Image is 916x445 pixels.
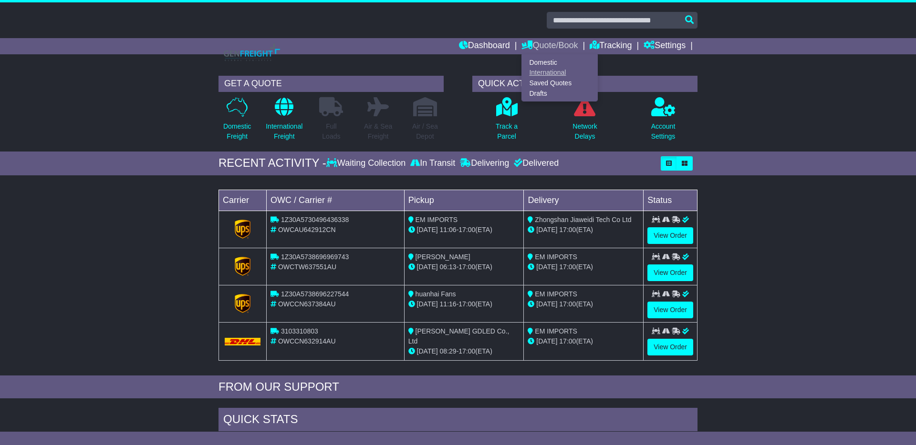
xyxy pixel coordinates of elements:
[278,337,336,345] span: OWCCN632914AU
[458,300,475,308] span: 17:00
[524,190,644,211] td: Delivery
[644,190,697,211] td: Status
[235,220,251,239] img: GetCarrierServiceLogo
[408,225,520,235] div: - (ETA)
[440,226,457,233] span: 11:06
[223,97,251,147] a: DomesticFreight
[535,253,577,261] span: EM IMPORTS
[417,226,438,233] span: [DATE]
[535,327,577,335] span: EM IMPORTS
[225,338,260,345] img: DHL.png
[521,54,598,101] div: Quote/Book
[458,347,475,355] span: 17:00
[223,121,251,142] p: Domestic Freight
[281,216,349,223] span: 1Z30A5730496436338
[417,300,438,308] span: [DATE]
[535,290,577,298] span: EM IMPORTS
[536,337,557,345] span: [DATE]
[265,97,303,147] a: InternationalFreight
[536,263,557,271] span: [DATE]
[458,263,475,271] span: 17:00
[319,121,343,142] p: Full Loads
[416,216,458,223] span: EM IMPORTS
[440,347,457,355] span: 08:29
[412,121,438,142] p: Air / Sea Depot
[521,38,578,54] a: Quote/Book
[572,97,597,147] a: NetworkDelays
[266,121,302,142] p: International Freight
[536,226,557,233] span: [DATE]
[559,226,576,233] span: 17:00
[458,226,475,233] span: 17:00
[559,337,576,345] span: 17:00
[416,253,470,261] span: [PERSON_NAME]
[647,302,693,318] a: View Order
[235,294,251,313] img: GetCarrierServiceLogo
[459,38,510,54] a: Dashboard
[472,76,697,92] div: QUICK ACTIONS
[267,190,405,211] td: OWC / Carrier #
[590,38,632,54] a: Tracking
[417,347,438,355] span: [DATE]
[536,300,557,308] span: [DATE]
[522,78,597,89] a: Saved Quotes
[535,216,631,223] span: Zhongshan Jiaweidi Tech Co Ltd
[572,121,597,142] p: Network Delays
[417,263,438,271] span: [DATE]
[219,156,326,170] div: RECENT ACTIVITY -
[278,300,336,308] span: OWCCN637384AU
[404,190,524,211] td: Pickup
[235,257,251,276] img: GetCarrierServiceLogo
[416,290,456,298] span: huanhai Fans
[440,263,457,271] span: 06:13
[647,339,693,355] a: View Order
[219,76,444,92] div: GET A QUOTE
[219,408,697,434] div: Quick Stats
[559,263,576,271] span: 17:00
[511,158,559,169] div: Delivered
[495,97,518,147] a: Track aParcel
[559,300,576,308] span: 17:00
[219,380,697,394] div: FROM OUR SUPPORT
[647,227,693,244] a: View Order
[408,346,520,356] div: - (ETA)
[281,327,318,335] span: 3103310803
[278,226,336,233] span: OWCAU642912CN
[496,121,518,142] p: Track a Parcel
[326,158,408,169] div: Waiting Collection
[219,190,267,211] td: Carrier
[364,121,392,142] p: Air & Sea Freight
[440,300,457,308] span: 11:16
[651,97,676,147] a: AccountSettings
[528,299,639,309] div: (ETA)
[458,158,511,169] div: Delivering
[528,225,639,235] div: (ETA)
[281,253,349,261] span: 1Z30A5738696969743
[408,299,520,309] div: - (ETA)
[281,290,349,298] span: 1Z30A5738696227544
[408,327,510,345] span: [PERSON_NAME] GDLED Co., Ltd
[528,336,639,346] div: (ETA)
[644,38,686,54] a: Settings
[408,158,458,169] div: In Transit
[528,262,639,272] div: (ETA)
[522,57,597,68] a: Domestic
[278,263,336,271] span: OWCTW637551AU
[522,68,597,78] a: International
[522,88,597,99] a: Drafts
[647,264,693,281] a: View Order
[408,262,520,272] div: - (ETA)
[651,121,676,142] p: Account Settings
